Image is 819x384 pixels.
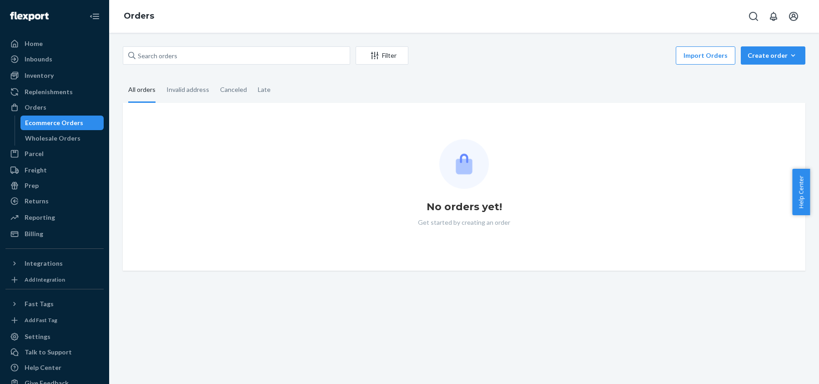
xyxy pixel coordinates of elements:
button: Fast Tags [5,297,104,311]
button: Open Search Box [744,7,763,25]
div: Inventory [25,71,54,80]
div: Invalid address [166,78,209,101]
div: Talk to Support [25,348,72,357]
a: Help Center [5,360,104,375]
a: Orders [124,11,154,21]
div: Prep [25,181,39,190]
div: Wholesale Orders [25,134,80,143]
button: Import Orders [676,46,735,65]
div: Returns [25,197,49,206]
div: Orders [25,103,46,112]
div: Freight [25,166,47,175]
div: Inbounds [25,55,52,64]
a: Add Fast Tag [5,315,104,326]
a: Parcel [5,147,104,161]
div: Reporting [25,213,55,222]
button: Filter [356,46,408,65]
div: Help Center [25,363,61,372]
button: Open notifications [764,7,783,25]
a: Add Integration [5,274,104,285]
a: Prep [5,178,104,193]
div: Canceled [220,78,247,101]
div: Replenishments [25,87,73,96]
div: Ecommerce Orders [25,118,83,127]
div: Home [25,39,43,48]
a: Ecommerce Orders [20,116,104,130]
a: Orders [5,100,104,115]
div: Create order [748,51,799,60]
input: Search orders [123,46,350,65]
button: Close Navigation [85,7,104,25]
button: Create order [741,46,805,65]
a: Talk to Support [5,345,104,359]
div: Integrations [25,259,63,268]
a: Settings [5,329,104,344]
a: Returns [5,194,104,208]
p: Get started by creating an order [418,218,510,227]
ol: breadcrumbs [116,3,161,30]
div: Billing [25,229,43,238]
h1: No orders yet! [427,200,502,214]
a: Inventory [5,68,104,83]
a: Home [5,36,104,51]
div: Filter [356,51,408,60]
img: Empty list [439,139,489,189]
div: Fast Tags [25,299,54,308]
div: Parcel [25,149,44,158]
a: Replenishments [5,85,104,99]
button: Help Center [792,169,810,215]
a: Billing [5,227,104,241]
div: Settings [25,332,50,341]
button: Integrations [5,256,104,271]
a: Inbounds [5,52,104,66]
button: Open account menu [784,7,803,25]
div: Add Integration [25,276,65,283]
img: Flexport logo [10,12,49,21]
a: Reporting [5,210,104,225]
a: Wholesale Orders [20,131,104,146]
div: All orders [128,78,156,103]
div: Late [258,78,271,101]
div: Add Fast Tag [25,316,57,324]
a: Freight [5,163,104,177]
